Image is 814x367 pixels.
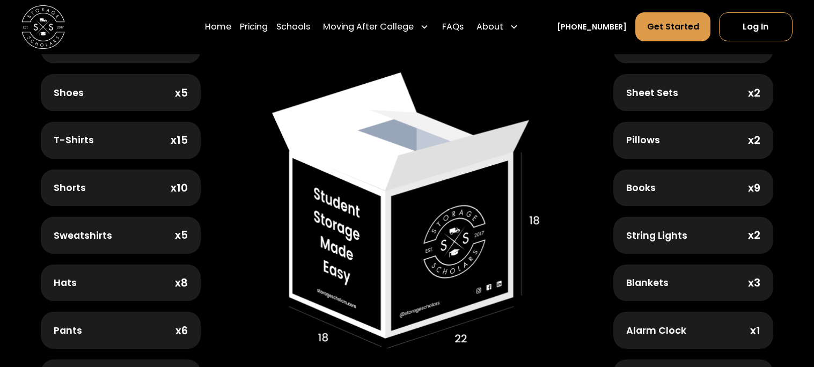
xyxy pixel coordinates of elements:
[719,12,793,41] a: Log In
[205,12,231,42] a: Home
[557,21,627,33] a: [PHONE_NUMBER]
[240,12,268,42] a: Pricing
[175,87,188,98] div: x5
[476,20,503,33] div: About
[319,12,433,42] div: Moving After College
[54,88,84,98] div: Shoes
[323,20,414,33] div: Moving After College
[175,230,188,240] div: x5
[626,326,686,335] div: Alarm Clock
[626,231,687,240] div: String Lights
[54,183,86,193] div: Shorts
[54,278,77,288] div: Hats
[171,135,188,145] div: x15
[748,182,760,193] div: x9
[748,277,760,288] div: x3
[54,326,82,335] div: Pants
[54,135,94,145] div: T-Shirts
[626,183,656,193] div: Books
[175,277,188,288] div: x8
[21,5,65,49] img: Storage Scholars main logo
[626,135,660,145] div: Pillows
[171,182,188,193] div: x10
[175,325,188,336] div: x6
[635,12,710,41] a: Get Started
[626,278,669,288] div: Blankets
[626,88,678,98] div: Sheet Sets
[54,231,112,240] div: Sweatshirts
[276,12,310,42] a: Schools
[748,87,760,98] div: x2
[472,12,523,42] div: About
[748,230,760,240] div: x2
[748,135,760,145] div: x2
[750,325,760,336] div: x1
[442,12,464,42] a: FAQs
